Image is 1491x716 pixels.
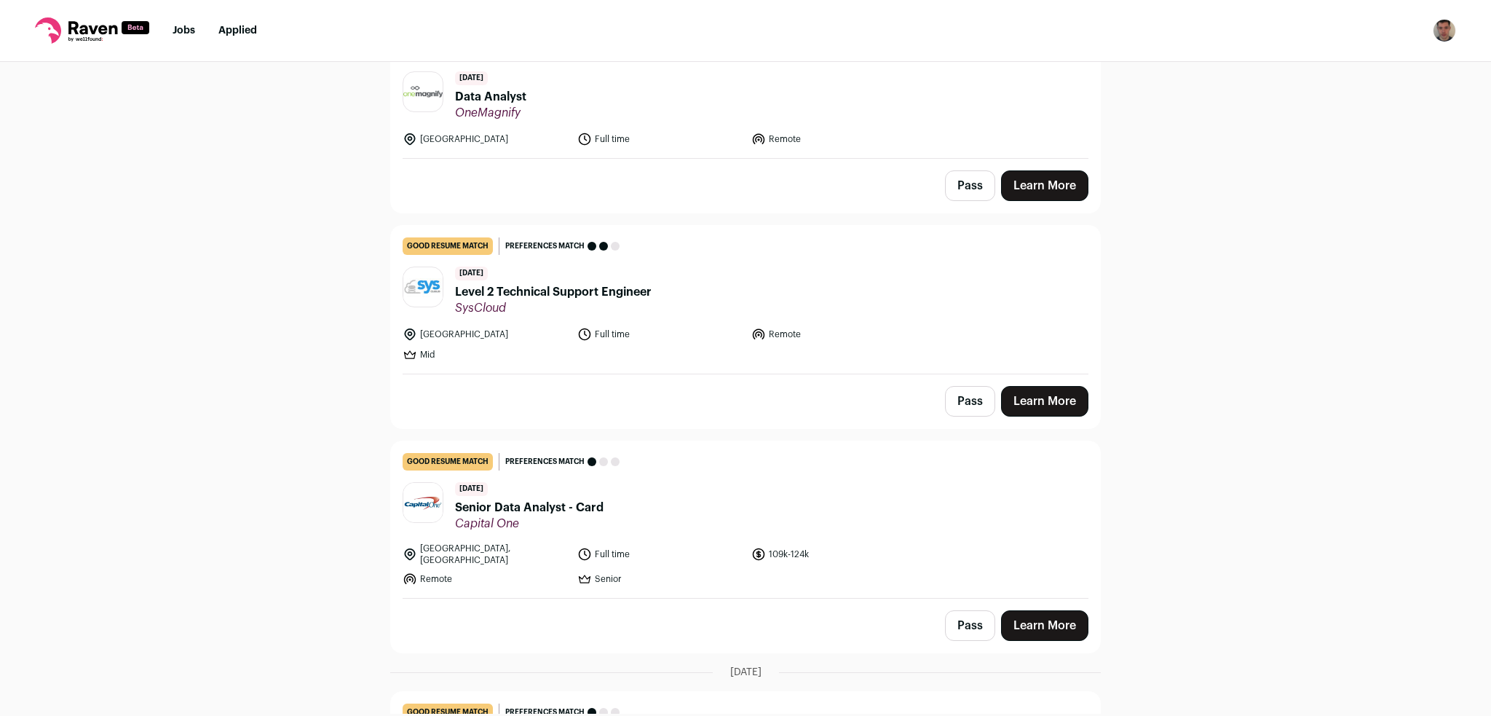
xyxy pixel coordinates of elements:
div: good resume match [403,237,493,255]
a: Jobs [173,25,195,36]
li: [GEOGRAPHIC_DATA] [403,327,569,342]
button: Pass [945,610,995,641]
li: Senior [577,572,743,586]
span: OneMagnify [455,106,526,120]
a: good resume match Preferences match [DATE] Level 2 Technical Support Engineer SysCloud [GEOGRAPHI... [391,226,1100,374]
li: 109k-124k [751,543,917,566]
li: Full time [577,132,743,146]
img: 11124542-medium_jpg [1433,19,1456,42]
a: Applied [218,25,257,36]
li: Remote [751,132,917,146]
span: [DATE] [455,482,488,496]
span: SysCloud [455,301,652,315]
button: Open dropdown [1433,19,1456,42]
div: good resume match [403,453,493,471]
button: Pass [945,386,995,417]
span: Senior Data Analyst - Card [455,499,604,516]
li: Full time [577,543,743,566]
a: Learn More [1001,170,1088,201]
span: [DATE] [455,71,488,85]
span: Level 2 Technical Support Engineer [455,283,652,301]
li: Mid [403,347,569,362]
a: Learn More [1001,386,1088,417]
a: Learn More [1001,610,1088,641]
li: Remote [403,572,569,586]
button: Pass [945,170,995,201]
li: [GEOGRAPHIC_DATA], [GEOGRAPHIC_DATA] [403,543,569,566]
a: good resume match Preferences match [DATE] Senior Data Analyst - Card Capital One [GEOGRAPHIC_DAT... [391,441,1100,598]
a: good resume match Preferences match [DATE] Data Analyst OneMagnify [GEOGRAPHIC_DATA] Full time Re... [391,31,1100,158]
li: Full time [577,327,743,342]
img: 6a0388ba8774f45a33965079647e74c882e7401eba26aa139dcf71c774e73614.jpg [403,275,443,300]
li: [GEOGRAPHIC_DATA] [403,132,569,146]
span: Preferences match [505,455,585,469]
span: Capital One [455,516,604,531]
img: 24b4cd1a14005e1eb0453b1a75ab48f7ab5ae425408ff78ab99c55fada566dcb.jpg [403,483,443,522]
span: [DATE] [730,665,762,680]
span: [DATE] [455,267,488,280]
span: Preferences match [505,239,585,253]
span: Data Analyst [455,88,526,106]
li: Remote [751,327,917,342]
img: 47592fe23878c357437010db4bf9fa57c21b12e8edf1e90c10b0389b528ac609.png [403,86,443,98]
